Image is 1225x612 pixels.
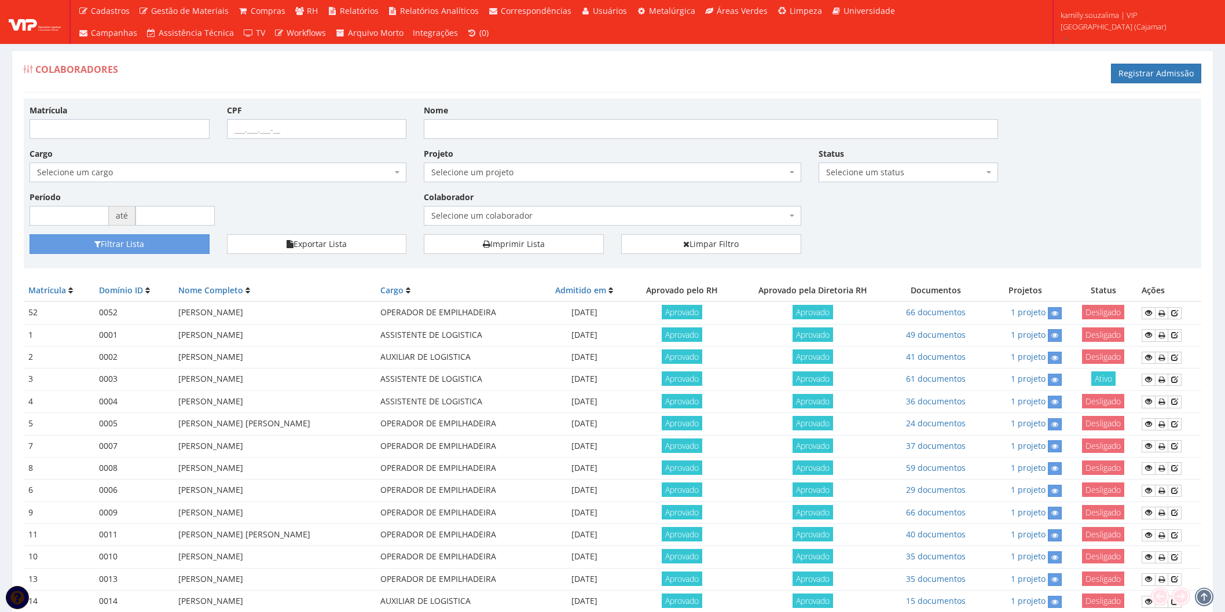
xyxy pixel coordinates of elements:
[413,27,458,38] span: Integrações
[431,210,786,222] span: Selecione um colaborador
[1011,307,1046,318] a: 1 projeto
[94,346,174,368] td: 0002
[540,435,629,457] td: [DATE]
[793,371,833,386] span: Aprovado
[1061,9,1210,32] span: kamilly.souzalima | VIP [GEOGRAPHIC_DATA] (Cajamar)
[1082,527,1124,541] span: Desligado
[431,167,786,178] span: Selecione um projeto
[142,22,239,44] a: Assistência Técnica
[424,206,801,226] span: Selecione um colaborador
[1111,64,1201,83] a: Registrar Admissão
[1069,280,1137,301] th: Status
[890,280,981,301] th: Documentos
[793,505,833,519] span: Aprovado
[1082,438,1124,453] span: Desligado
[906,351,966,362] a: 41 documentos
[376,457,540,479] td: OPERADOR DE EMPILHADEIRA
[906,507,966,518] a: 66 documentos
[376,502,540,523] td: OPERADOR DE EMPILHADEIRA
[28,285,66,296] a: Matrícula
[906,595,966,606] a: 15 documentos
[37,167,392,178] span: Selecione um cargo
[424,105,448,116] label: Nome
[1082,349,1124,364] span: Desligado
[1011,507,1046,518] a: 1 projeto
[178,285,243,296] a: Nome Completo
[906,418,966,429] a: 24 documentos
[793,482,833,497] span: Aprovado
[540,457,629,479] td: [DATE]
[662,416,702,430] span: Aprovado
[94,502,174,523] td: 0009
[555,285,606,296] a: Admitido em
[793,460,833,475] span: Aprovado
[1011,440,1046,451] a: 1 projeto
[174,524,376,546] td: [PERSON_NAME] [PERSON_NAME]
[227,105,242,116] label: CPF
[174,546,376,568] td: [PERSON_NAME]
[662,549,702,563] span: Aprovado
[99,285,143,296] a: Domínio ID
[94,524,174,546] td: 0011
[400,5,479,16] span: Relatórios Analíticos
[24,480,94,502] td: 6
[906,373,966,384] a: 61 documentos
[24,435,94,457] td: 7
[74,22,142,44] a: Campanhas
[174,568,376,590] td: [PERSON_NAME]
[1011,573,1046,584] a: 1 projeto
[662,460,702,475] span: Aprovado
[1082,593,1124,608] span: Desligado
[793,394,833,408] span: Aprovado
[1082,416,1124,430] span: Desligado
[1011,396,1046,407] a: 1 projeto
[906,396,966,407] a: 36 documentos
[174,346,376,368] td: [PERSON_NAME]
[540,324,629,346] td: [DATE]
[906,440,966,451] a: 37 documentos
[94,390,174,412] td: 0004
[540,568,629,590] td: [DATE]
[662,349,702,364] span: Aprovado
[94,480,174,502] td: 0006
[24,502,94,523] td: 9
[717,5,768,16] span: Áreas Verdes
[30,191,61,203] label: Período
[376,324,540,346] td: ASSISTENTE DE LOGISTICA
[376,480,540,502] td: OPERADOR DE EMPILHADEIRA
[662,593,702,608] span: Aprovado
[24,324,94,346] td: 1
[826,167,984,178] span: Selecione um status
[109,206,135,226] span: até
[174,457,376,479] td: [PERSON_NAME]
[91,5,130,16] span: Cadastros
[793,349,833,364] span: Aprovado
[376,346,540,368] td: AUXILIAR DE LOGISTICA
[94,435,174,457] td: 0007
[24,413,94,435] td: 5
[793,327,833,342] span: Aprovado
[662,482,702,497] span: Aprovado
[348,27,404,38] span: Arquivo Morto
[906,307,966,318] a: 66 documentos
[94,413,174,435] td: 0005
[1011,373,1046,384] a: 1 projeto
[501,5,571,16] span: Correspondências
[256,27,265,38] span: TV
[843,5,895,16] span: Universidade
[540,546,629,568] td: [DATE]
[376,413,540,435] td: OPERADOR DE EMPILHADEIRA
[9,13,61,31] img: logo
[906,484,966,495] a: 29 documentos
[24,568,94,590] td: 13
[540,346,629,368] td: [DATE]
[662,371,702,386] span: Aprovado
[906,573,966,584] a: 35 documentos
[790,5,822,16] span: Limpeza
[24,524,94,546] td: 11
[793,549,833,563] span: Aprovado
[793,527,833,541] span: Aprovado
[408,22,463,44] a: Integrações
[662,305,702,319] span: Aprovado
[735,280,890,301] th: Aprovado pela Diretoria RH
